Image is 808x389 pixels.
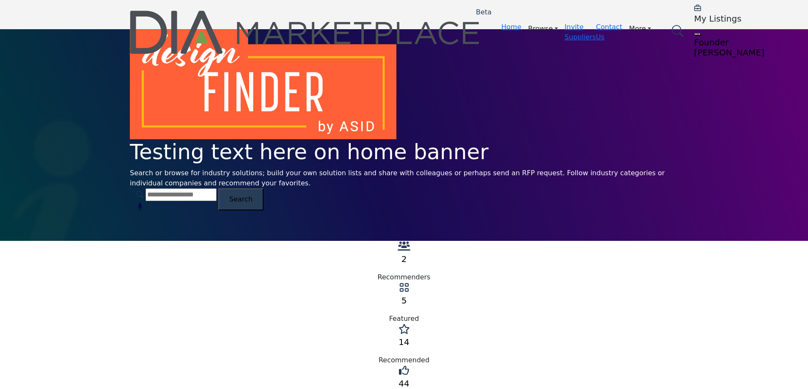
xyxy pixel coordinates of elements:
[694,37,800,58] h5: Founder [PERSON_NAME]
[130,355,678,365] div: Recommended
[398,243,410,251] a: View Recommenders
[694,3,800,24] div: My Listings
[694,33,701,36] button: Show hide supplier dropdown
[130,11,481,54] img: Site Logo
[401,254,407,264] a: 2
[130,139,678,165] h1: Testing text here on home banner
[694,14,800,24] h5: My Listings
[401,295,407,306] a: 5
[399,285,409,293] a: Go to Featured
[663,20,689,42] a: Search
[399,326,410,334] a: Go to Recommended
[521,22,564,36] a: Browse
[565,23,596,41] a: Invite Suppliers
[596,23,622,41] a: Contact Us
[130,11,481,54] a: Beta
[130,29,396,139] img: image
[622,22,658,36] a: More
[130,272,678,282] div: Recommenders
[476,8,492,16] h6: Beta
[218,188,264,210] button: Search
[399,365,409,375] i: Go to Liked
[229,195,253,203] span: Search
[399,378,409,389] a: 44
[130,168,678,188] div: Search or browse for industry solutions; build your own solution lists and share with colleagues ...
[399,337,409,347] a: 14
[130,314,678,324] div: Featured
[501,23,521,31] a: Home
